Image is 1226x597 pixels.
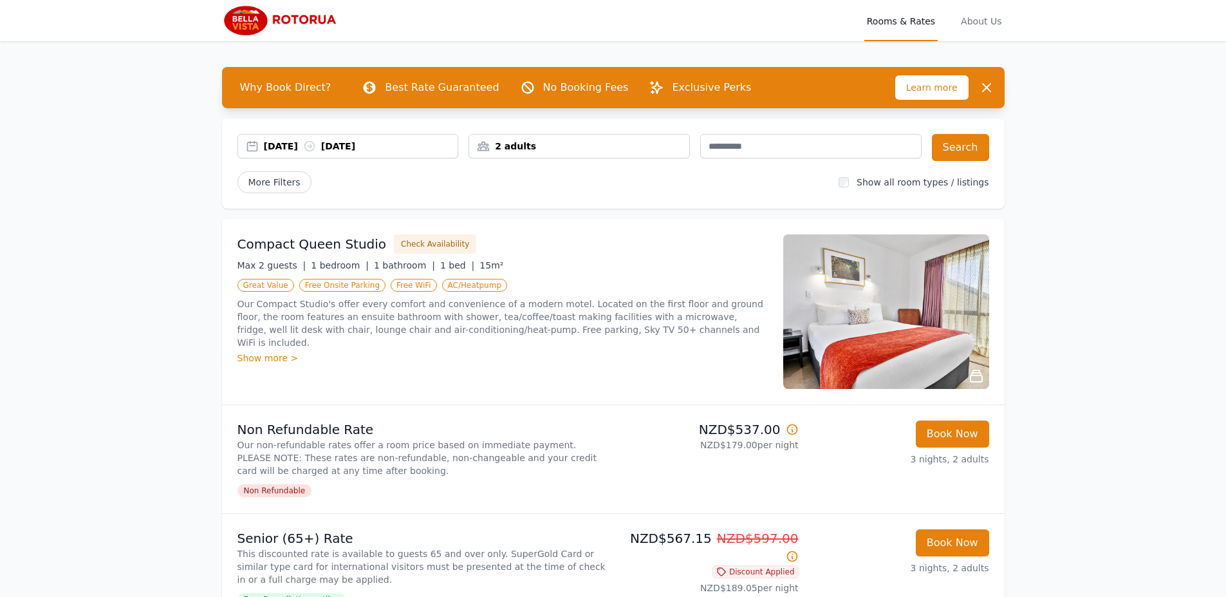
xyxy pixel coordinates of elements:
h3: Compact Queen Studio [237,235,387,253]
span: NZD$597.00 [717,531,799,546]
span: Great Value [237,279,294,292]
span: 1 bed | [440,260,474,270]
span: 1 bedroom | [311,260,369,270]
button: Search [932,134,989,161]
p: This discounted rate is available to guests 65 and over only. SuperGold Card or similar type card... [237,547,608,586]
p: Non Refundable Rate [237,421,608,439]
p: No Booking Fees [543,80,629,95]
span: 1 bathroom | [374,260,435,270]
span: Discount Applied [712,565,799,578]
div: [DATE] [DATE] [264,140,458,153]
div: 2 adults [469,140,689,153]
span: Why Book Direct? [230,75,342,100]
button: Book Now [916,421,989,448]
label: Show all room types / listings [857,177,989,187]
p: NZD$537.00 [618,421,799,439]
p: NZD$567.15 [618,529,799,565]
span: Learn more [895,75,969,100]
span: More Filters [237,171,311,193]
p: Our Compact Studio's offer every comfort and convenience of a modern motel. Located on the first ... [237,298,768,349]
span: AC/Heatpump [442,279,507,292]
div: Show more > [237,352,768,365]
span: Free WiFi [391,279,437,292]
img: Bella Vista Rotorua [222,5,346,36]
span: 15m² [479,260,503,270]
span: Non Refundable [237,484,312,497]
p: Best Rate Guaranteed [385,80,499,95]
p: Exclusive Perks [672,80,751,95]
span: Max 2 guests | [237,260,306,270]
p: NZD$179.00 per night [618,439,799,451]
p: NZD$189.05 per night [618,582,799,594]
button: Check Availability [394,234,476,254]
p: 3 nights, 2 adults [809,562,989,574]
p: Our non-refundable rates offer a room price based on immediate payment. PLEASE NOTE: These rates ... [237,439,608,477]
p: Senior (65+) Rate [237,529,608,547]
button: Book Now [916,529,989,556]
span: Free Onsite Parking [299,279,385,292]
p: 3 nights, 2 adults [809,453,989,466]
